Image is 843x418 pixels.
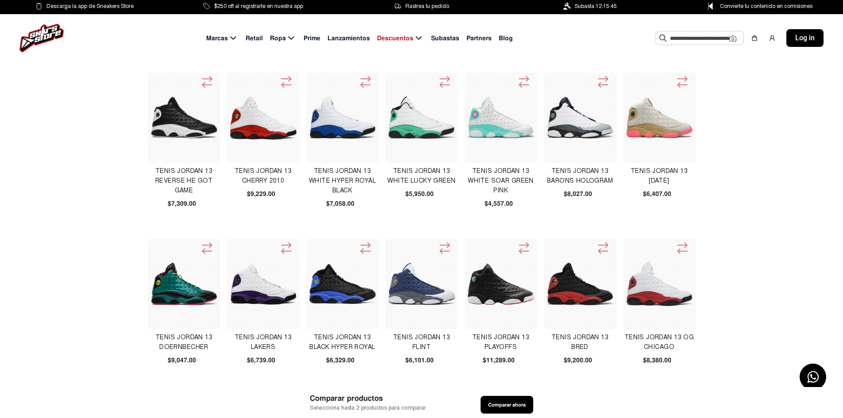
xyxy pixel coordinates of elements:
span: $6,739.00 [247,356,275,365]
span: $9,200.00 [564,356,592,365]
h4: Tenis Jordan 13 Reverse He Got Game [148,166,220,196]
span: Marcas [206,34,228,43]
span: Blog [499,34,513,43]
span: Subastas [431,34,459,43]
img: Tenis Jordan 13 White Lucky Green [388,84,456,152]
img: Tenis Jordan 13 Reverse He Got Game [150,84,218,152]
img: Tenis Jordan 13 Flint [388,250,456,318]
h4: Tenis Jordan 13 Flint [385,333,458,352]
h4: Tenis Jordan 13 Barons Hologram [544,166,616,186]
img: Tenis Jordan 13 Black Hyper Royal [308,250,377,318]
span: Prime [304,34,320,43]
h4: Tenis Jordan 13 White Soar Green Pink [465,166,537,196]
img: Tenis Jordan 13 Cherry 2010 [229,96,297,140]
span: Partners [466,34,492,43]
img: Control Point Icon [705,3,716,10]
img: Tenis Jordan 13 Barons Hologram [546,84,614,152]
span: $6,407.00 [643,189,671,199]
span: $6,101.00 [405,356,434,365]
img: Buscar [659,35,666,42]
span: Subasta 12:15:45 [574,1,617,11]
span: Comparar productos [310,393,426,404]
h4: Tenis Jordan 13 Lakers [227,333,299,352]
span: Convierte tu contenido en comisiones [720,1,812,11]
h4: Tenis Jordan 13 Doernbecher [148,333,220,352]
span: Rastrea tu pedido [405,1,449,11]
span: $11,289.00 [483,356,515,365]
h4: Tenis Jordan 13 [DATE] [623,166,695,186]
img: Tenis Jordan 13 Lakers [229,250,297,318]
span: $250 off al registrarte en nuestra app [214,1,303,11]
h4: Tenis Jordan 13 Playoffs [465,333,537,352]
h4: Tenis Jordan 13 Black Hyper Royal [306,333,378,352]
span: Ropa [270,34,286,43]
img: logo [19,24,64,52]
img: Tenis Jordan 13 Og Chicago [625,250,693,318]
span: Log in [795,33,815,43]
span: $7,058.00 [326,199,354,208]
button: Comparar ahora [481,396,533,414]
img: Tenis Jordan 13 Doernbecher [150,250,218,318]
span: Descarga la app de Sneakers Store [46,1,134,11]
img: Tenis Jordan 13 Bred [546,250,614,318]
span: Retail [246,34,263,43]
span: $7,309.00 [168,199,196,208]
h4: Tenis Jordan 13 Bred [544,333,616,352]
span: $4,557.00 [485,199,513,208]
img: Tenis Jordan 13 White Hyper Royal Black [308,96,377,139]
span: Selecciona hasta 2 productos para comparar [310,404,426,412]
h4: Tenis Jordan 13 White Lucky Green [385,166,458,186]
h4: Tenis Jordan 13 Og Chicago [623,333,695,352]
span: $8,380.00 [643,356,671,365]
span: Lanzamientos [327,34,370,43]
span: Descuentos [377,34,413,43]
span: $8,027.00 [564,189,592,199]
img: Cámara [729,35,736,42]
img: user [769,35,776,42]
span: $9,229.00 [247,189,275,199]
img: Tenis Jordan 13 Playoffs [467,263,535,306]
img: shopping [751,35,758,42]
span: $6,329.00 [326,356,354,365]
span: $9,047.00 [168,356,196,365]
img: Tenis Jordan 13 Chinese New Year 2020 [625,84,693,152]
h4: Tenis Jordan 13 White Hyper Royal Black [306,166,378,196]
img: Tenis Jordan 13 White Soar Green Pink [467,84,535,152]
span: $5,950.00 [405,189,434,199]
h4: Tenis Jordan 13 Cherry 2010 [227,166,299,186]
